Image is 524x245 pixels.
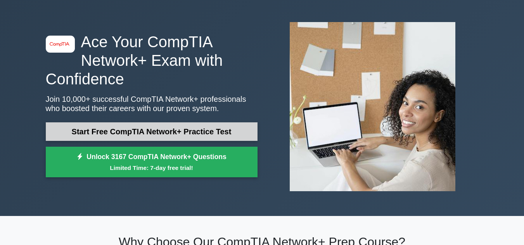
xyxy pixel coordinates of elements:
[46,147,258,178] a: Unlock 3167 CompTIA Network+ QuestionsLimited Time: 7-day free trial!
[46,33,258,88] h1: Ace Your CompTIA Network+ Exam with Confidence
[46,122,258,141] a: Start Free CompTIA Network+ Practice Test
[55,163,248,172] small: Limited Time: 7-day free trial!
[46,94,258,113] p: Join 10,000+ successful CompTIA Network+ professionals who boosted their careers with our proven ...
